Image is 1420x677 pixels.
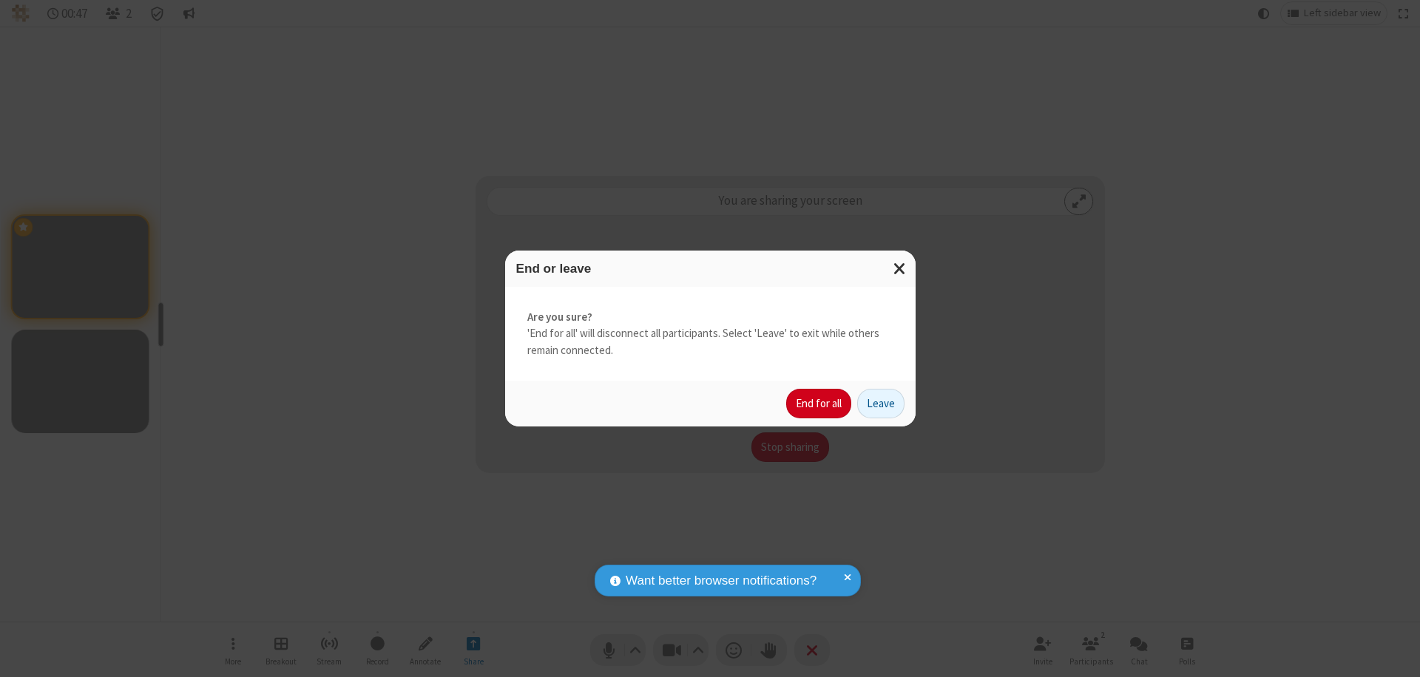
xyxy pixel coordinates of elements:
[626,571,816,591] span: Want better browser notifications?
[786,389,851,418] button: End for all
[885,251,916,287] button: Close modal
[857,389,905,418] button: Leave
[527,309,893,326] strong: Are you sure?
[516,262,905,276] h3: End or leave
[505,287,916,381] div: 'End for all' will disconnect all participants. Select 'Leave' to exit while others remain connec...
